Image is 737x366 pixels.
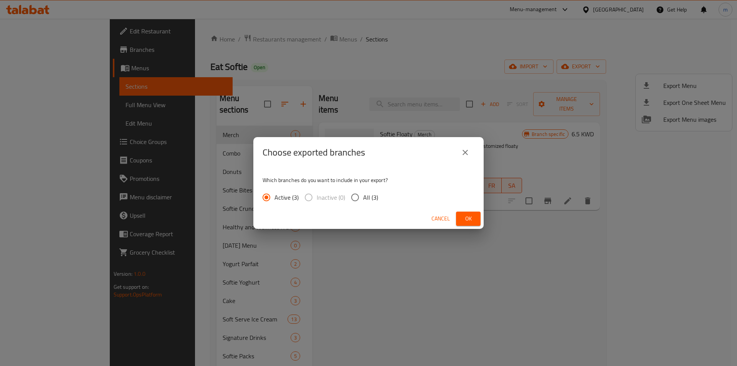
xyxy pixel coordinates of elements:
span: Cancel [431,214,450,224]
button: close [456,143,474,162]
h2: Choose exported branches [263,146,365,159]
p: Which branches do you want to include in your export? [263,176,474,184]
span: All (3) [363,193,378,202]
span: Inactive (0) [317,193,345,202]
button: Ok [456,212,481,226]
button: Cancel [428,212,453,226]
span: Ok [462,214,474,224]
span: Active (3) [274,193,299,202]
